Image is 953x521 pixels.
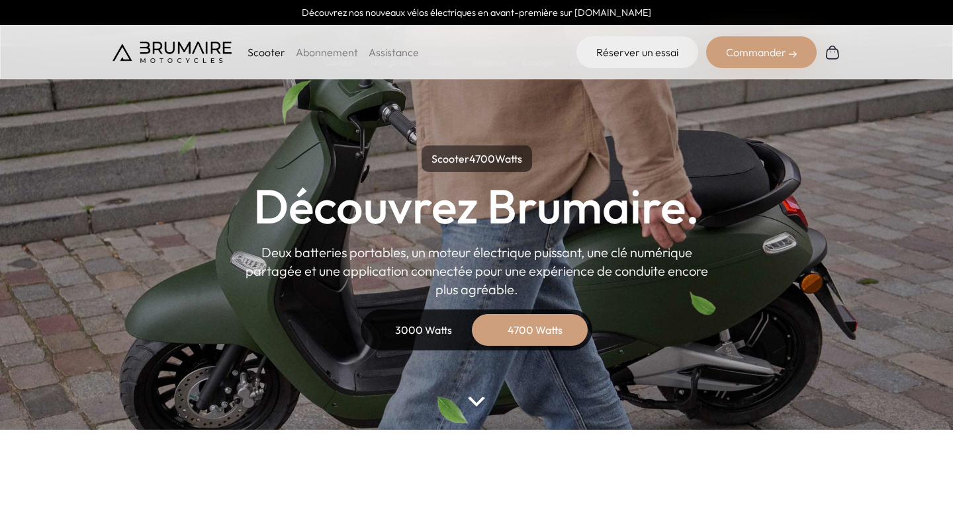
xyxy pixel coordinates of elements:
span: 4700 [469,152,495,165]
a: Réserver un essai [576,36,698,68]
a: Abonnement [296,46,358,59]
div: 3000 Watts [371,314,476,346]
img: Brumaire Motocycles [113,42,232,63]
p: Deux batteries portables, un moteur électrique puissant, une clé numérique partagée et une applic... [245,243,708,299]
a: Assistance [369,46,419,59]
div: Commander [706,36,817,68]
img: Panier [825,44,840,60]
iframe: Gorgias live chat messenger [887,459,940,508]
div: 4700 Watts [482,314,588,346]
p: Scooter [248,44,285,60]
p: Scooter Watts [422,145,532,172]
img: arrow-bottom.png [468,397,485,407]
h1: Découvrez Brumaire. [253,182,700,230]
img: right-arrow-2.png [789,50,797,58]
